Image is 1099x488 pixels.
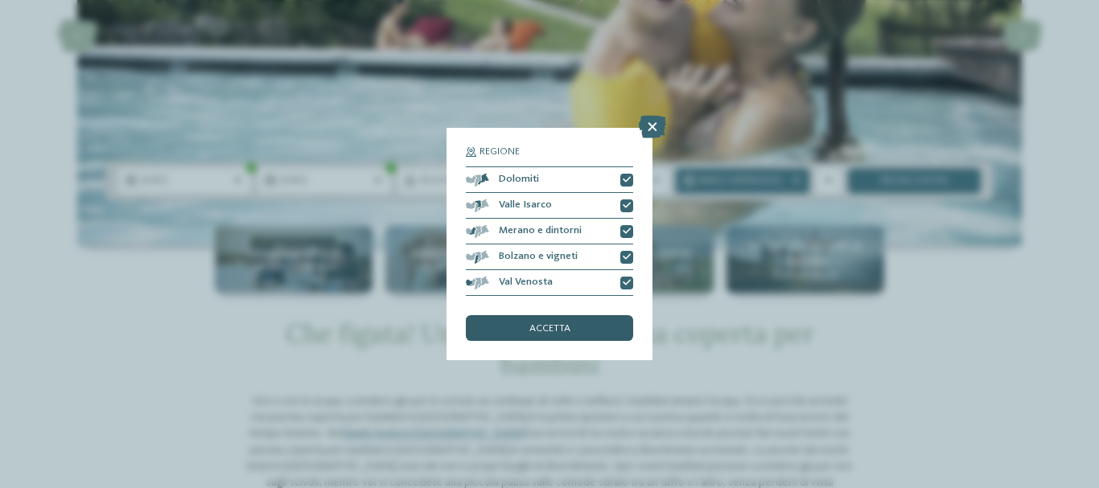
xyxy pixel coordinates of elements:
[480,147,520,158] span: Regione
[529,324,570,334] span: accetta
[499,226,582,236] span: Merano e dintorni
[499,277,553,288] span: Val Venosta
[499,200,552,211] span: Valle Isarco
[499,252,578,262] span: Bolzano e vigneti
[499,174,539,185] span: Dolomiti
